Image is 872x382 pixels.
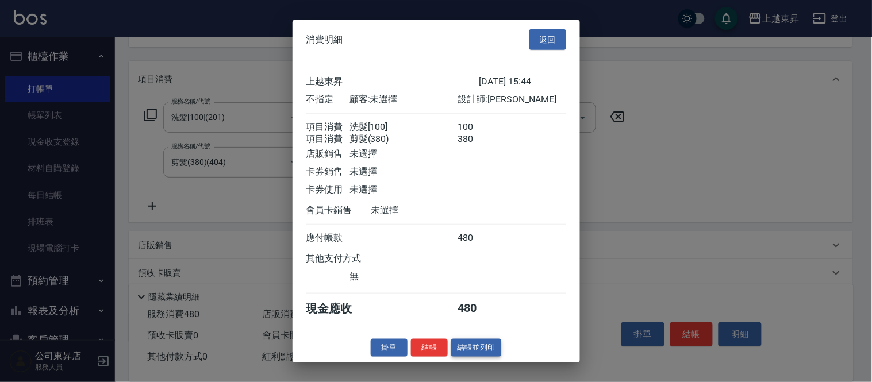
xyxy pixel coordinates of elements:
div: 店販銷售 [306,148,349,160]
div: 洗髮[100] [349,121,458,133]
div: 剪髮(380) [349,133,458,145]
div: 會員卡銷售 [306,204,371,217]
div: 未選擇 [349,184,458,196]
div: 設計師: [PERSON_NAME] [458,94,566,106]
div: 480 [458,232,501,244]
div: 其他支付方式 [306,253,393,265]
div: 現金應收 [306,301,371,317]
div: [DATE] 15:44 [479,76,566,88]
div: 380 [458,133,501,145]
button: 結帳並列印 [451,339,501,357]
div: 顧客: 未選擇 [349,94,458,106]
div: 未選擇 [349,148,458,160]
div: 卡券使用 [306,184,349,196]
div: 不指定 [306,94,349,106]
div: 卡券銷售 [306,166,349,178]
div: 應付帳款 [306,232,349,244]
div: 480 [458,301,501,317]
div: 未選擇 [371,204,479,217]
div: 未選擇 [349,166,458,178]
div: 項目消費 [306,133,349,145]
div: 無 [349,271,458,283]
div: 100 [458,121,501,133]
div: 上越東昇 [306,76,479,88]
button: 返回 [529,29,566,50]
div: 項目消費 [306,121,349,133]
button: 結帳 [411,339,448,357]
span: 消費明細 [306,34,343,45]
button: 掛單 [371,339,408,357]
